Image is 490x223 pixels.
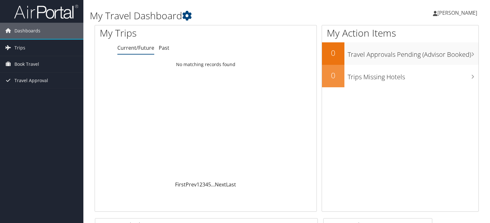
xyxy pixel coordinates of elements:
h2: 0 [322,47,344,58]
a: Prev [186,181,197,188]
a: 0Trips Missing Hotels [322,65,478,87]
a: 1 [197,181,199,188]
span: Dashboards [14,23,40,39]
a: 0Travel Approvals Pending (Advisor Booked) [322,42,478,65]
a: First [175,181,186,188]
a: [PERSON_NAME] [433,3,484,22]
h1: My Travel Dashboard [90,9,352,22]
span: Trips [14,40,25,56]
a: Last [226,181,236,188]
a: Past [159,44,169,51]
h3: Trips Missing Hotels [348,69,478,81]
h1: My Action Items [322,26,478,40]
span: [PERSON_NAME] [437,9,477,16]
h3: Travel Approvals Pending (Advisor Booked) [348,47,478,59]
span: Travel Approval [14,73,48,89]
h1: My Trips [100,26,219,40]
span: Book Travel [14,56,39,72]
a: 3 [202,181,205,188]
a: Current/Future [117,44,154,51]
img: airportal-logo.png [14,4,78,19]
span: … [211,181,215,188]
td: No matching records found [95,59,317,70]
a: Next [215,181,226,188]
h2: 0 [322,70,344,81]
a: 2 [199,181,202,188]
a: 5 [208,181,211,188]
a: 4 [205,181,208,188]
